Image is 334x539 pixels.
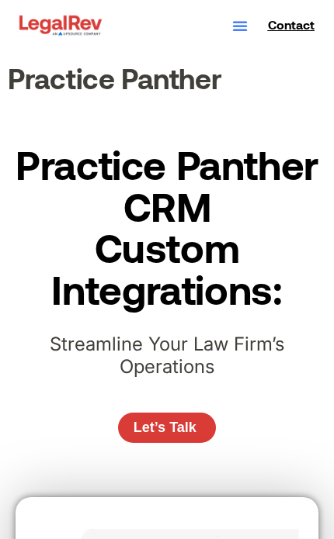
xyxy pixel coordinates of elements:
a: Contact [252,19,315,31]
p: Streamline Your Law Firm’s Operations [12,333,322,378]
h2: Practice Panther CRM Custom Integrations: [12,143,322,309]
div: Menu Toggle [228,14,252,37]
span: Contact [268,19,315,31]
span: Let’s Talk [134,420,197,434]
a: Let’s Talk [118,413,216,444]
